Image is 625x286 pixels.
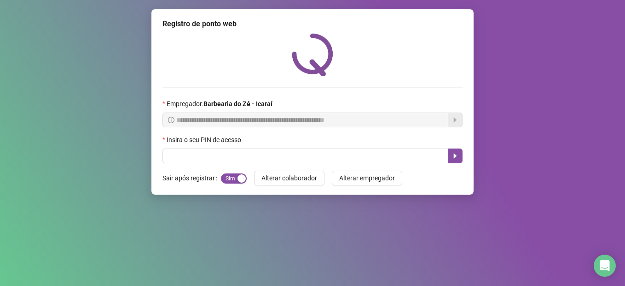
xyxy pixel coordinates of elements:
span: Empregador : [167,99,272,109]
div: Registro de ponto web [162,18,463,30]
span: info-circle [168,117,174,123]
strong: Barbearia do Zé - Icaraí [203,100,272,107]
span: caret-right [451,152,459,160]
label: Insira o seu PIN de acesso [162,135,247,145]
button: Alterar empregador [332,171,402,185]
label: Sair após registrar [162,171,221,185]
span: Alterar empregador [339,173,395,183]
img: QRPoint [292,33,333,76]
span: Alterar colaborador [261,173,317,183]
div: Open Intercom Messenger [594,255,616,277]
button: Alterar colaborador [254,171,324,185]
